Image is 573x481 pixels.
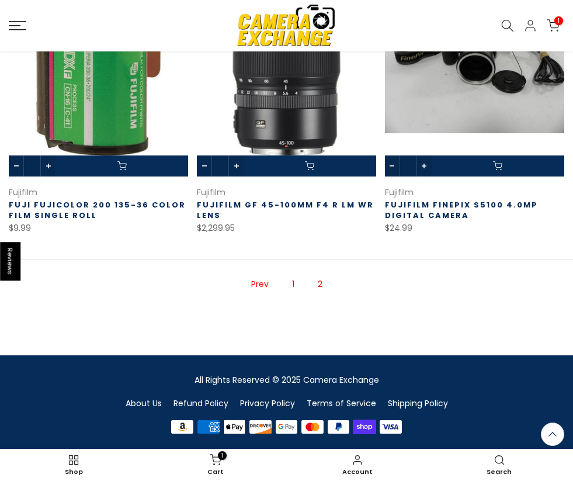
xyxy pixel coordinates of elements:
a: Shop [3,452,145,478]
img: visa [378,418,404,435]
div: $24.99 [385,221,564,236]
a: Search [428,452,570,478]
span: Page 2 [312,274,328,295]
a: Account [287,452,429,478]
a: Fujifilm Finepix S5100 4.0mp Digital Camera [385,199,538,221]
img: shopify pay [352,418,378,435]
span: 1 [218,451,227,460]
a: Fujifilm GF 45-100mm F4 R LM WR Lens [197,199,374,221]
a: Fujifilm [197,186,225,198]
a: Shipping Policy [388,397,448,409]
img: apple pay [221,418,248,435]
a: Fujifilm [385,186,414,198]
div: All Rights Reserved © 2025 Camera Exchange [9,373,564,387]
span: Cart [151,469,281,475]
a: Privacy Policy [240,397,295,409]
a: Terms of Service [307,397,376,409]
img: discover [248,418,274,435]
span: Account [293,469,423,475]
img: google pay [273,418,300,435]
span: Shop [9,469,139,475]
img: amazon payments [169,418,196,435]
a: 1 Cart [145,452,287,478]
a: About Us [126,397,162,409]
div: $2,299.95 [197,221,376,236]
a: Back to the top [541,423,564,446]
a: Fujifilm [9,186,37,198]
img: paypal [325,418,352,435]
a: Prev [245,274,275,295]
a: Fuji Fujicolor 200 135-36 Color Film Single Roll [9,199,186,221]
a: Page 1 [286,274,300,295]
a: 1 [547,19,560,32]
img: master [300,418,326,435]
span: Search [434,469,564,475]
a: Refund Policy [173,397,228,409]
div: $9.99 [9,221,188,236]
span: 1 [554,16,563,25]
img: american express [195,418,221,435]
